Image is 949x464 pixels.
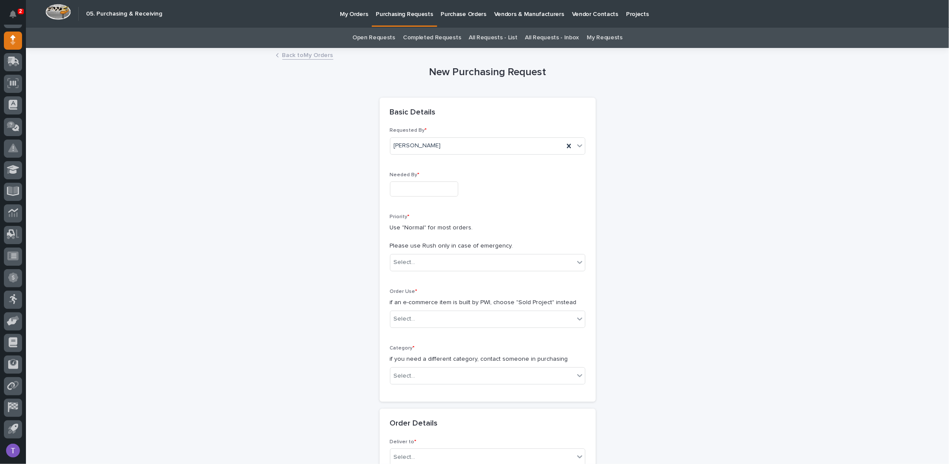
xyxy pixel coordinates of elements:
span: Requested By [390,128,427,133]
div: Notifications2 [11,10,22,24]
div: Select... [394,372,415,381]
a: All Requests - List [469,28,517,48]
span: Needed By [390,172,420,178]
div: Select... [394,258,415,267]
p: 2 [19,8,22,14]
a: My Requests [587,28,623,48]
span: Order Use [390,289,418,294]
p: Use "Normal" for most orders. Please use Rush only in case of emergency. [390,223,585,250]
h2: Basic Details [390,108,436,118]
button: users-avatar [4,442,22,460]
a: Open Requests [352,28,395,48]
a: Back toMy Orders [282,50,333,60]
div: Select... [394,315,415,324]
p: if you need a different category, contact someone in purchasing [390,355,585,364]
h2: 05. Purchasing & Receiving [86,10,162,18]
h1: New Purchasing Request [380,66,596,79]
button: Notifications [4,5,22,23]
h2: Order Details [390,419,438,429]
img: Workspace Logo [45,4,71,20]
span: Deliver to [390,439,417,445]
span: [PERSON_NAME] [394,141,441,150]
a: Completed Requests [403,28,461,48]
a: All Requests - Inbox [525,28,579,48]
span: Category [390,346,415,351]
span: Priority [390,214,410,219]
p: if an e-commerce item is built by PWI, choose "Sold Project" instead [390,298,585,307]
div: Select... [394,453,415,462]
